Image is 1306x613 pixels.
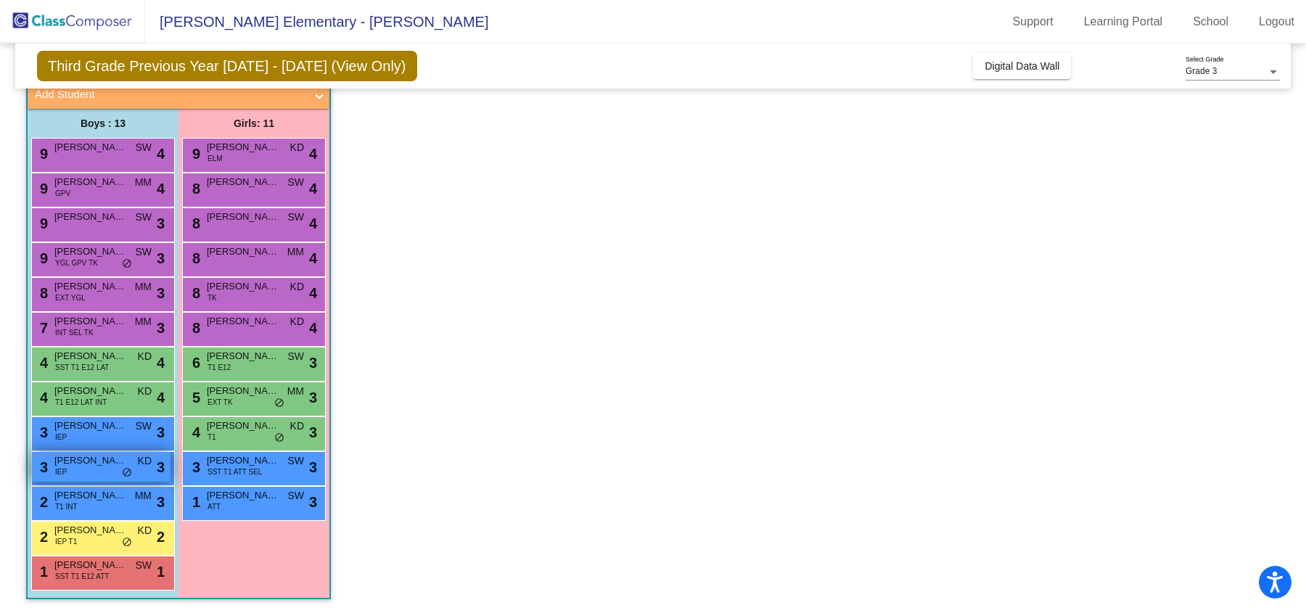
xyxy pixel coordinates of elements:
[55,327,94,338] span: INT SEL TK
[36,390,48,406] span: 4
[54,140,127,155] span: [PERSON_NAME]
[287,210,304,225] span: SW
[189,215,200,231] span: 8
[1072,10,1175,33] a: Learning Portal
[189,285,200,301] span: 8
[157,421,165,443] span: 3
[1186,66,1217,76] span: Grade 3
[189,494,200,510] span: 1
[157,352,165,374] span: 4
[189,424,200,440] span: 4
[207,244,279,259] span: [PERSON_NAME]
[54,175,127,189] span: [PERSON_NAME]
[138,523,152,538] span: KD
[138,453,152,469] span: KD
[36,285,48,301] span: 8
[138,349,152,364] span: KD
[135,314,152,329] span: MM
[287,488,304,503] span: SW
[309,143,317,165] span: 4
[973,53,1071,79] button: Digital Data Wall
[55,188,70,199] span: GPV
[35,86,305,103] mat-panel-title: Add Student
[207,140,279,155] span: [PERSON_NAME]
[36,494,48,510] span: 2
[157,282,165,304] span: 3
[36,564,48,580] span: 1
[157,456,165,478] span: 3
[157,178,165,199] span: 4
[135,210,152,225] span: SW
[36,181,48,197] span: 9
[189,146,200,162] span: 9
[309,491,317,513] span: 3
[122,537,132,548] span: do_not_disturb_alt
[207,384,279,398] span: [PERSON_NAME]
[290,419,304,434] span: KD
[157,387,165,408] span: 4
[157,213,165,234] span: 3
[28,80,329,109] mat-expansion-panel-header: Add Student
[208,432,216,443] span: T1
[274,398,284,409] span: do_not_disturb_alt
[135,488,152,503] span: MM
[157,491,165,513] span: 3
[1001,10,1065,33] a: Support
[309,421,317,443] span: 3
[207,453,279,468] span: [PERSON_NAME]
[189,355,200,371] span: 6
[157,247,165,269] span: 3
[54,384,127,398] span: [PERSON_NAME]
[37,51,417,81] span: Third Grade Previous Year [DATE] - [DATE] (View Only)
[274,432,284,444] span: do_not_disturb_alt
[1247,10,1306,33] a: Logout
[54,419,127,433] span: [PERSON_NAME]
[189,390,200,406] span: 5
[207,210,279,224] span: [PERSON_NAME]
[309,213,317,234] span: 4
[36,529,48,545] span: 2
[55,432,67,443] span: IEP
[135,140,152,155] span: SW
[28,109,178,138] div: Boys : 13
[189,320,200,336] span: 8
[287,175,304,190] span: SW
[309,178,317,199] span: 4
[309,387,317,408] span: 3
[55,571,109,582] span: SST T1 E12 ATT
[157,561,165,583] span: 1
[309,282,317,304] span: 4
[290,279,304,295] span: KD
[55,397,107,408] span: T1 E12 LAT INT
[54,558,127,572] span: [PERSON_NAME]
[135,279,152,295] span: MM
[208,466,262,477] span: SST T1 ATT SEL
[54,453,127,468] span: [PERSON_NAME]
[208,292,217,303] span: TK
[54,279,127,294] span: [PERSON_NAME]
[145,10,488,33] span: [PERSON_NAME] Elementary - [PERSON_NAME]
[54,523,127,538] span: [PERSON_NAME]
[157,143,165,165] span: 4
[36,146,48,162] span: 9
[36,424,48,440] span: 3
[985,60,1059,72] span: Digital Data Wall
[36,355,48,371] span: 4
[55,258,98,268] span: YGL GPV TK
[207,488,279,503] span: [PERSON_NAME]
[54,314,127,329] span: [PERSON_NAME]
[55,501,78,512] span: T1 INT
[287,244,304,260] span: MM
[309,317,317,339] span: 4
[122,467,132,479] span: do_not_disturb_alt
[287,453,304,469] span: SW
[309,456,317,478] span: 3
[207,419,279,433] span: [PERSON_NAME]
[54,244,127,259] span: [PERSON_NAME]
[36,250,48,266] span: 9
[55,292,86,303] span: EXT YGL
[55,536,77,547] span: IEP T1
[208,362,231,373] span: T1 E12
[135,419,152,434] span: SW
[189,250,200,266] span: 8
